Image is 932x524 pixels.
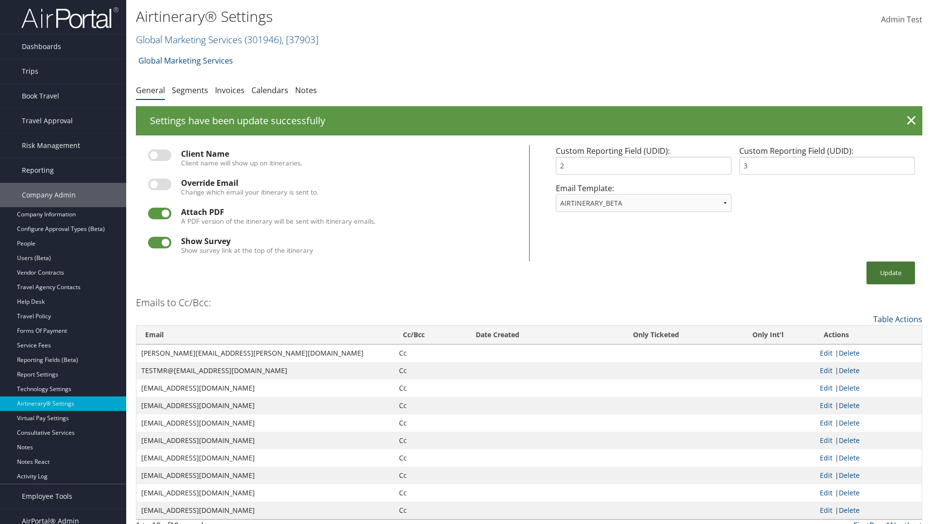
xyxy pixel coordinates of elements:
[820,383,832,393] a: Edit
[22,109,73,133] span: Travel Approval
[136,85,165,96] a: General
[815,414,922,432] td: |
[881,5,922,35] a: Admin Test
[22,34,61,59] span: Dashboards
[839,436,860,445] a: Delete
[839,348,860,358] a: Delete
[839,383,860,393] a: Delete
[245,33,282,46] span: ( 301946 )
[720,326,815,344] th: Only Int'l: activate to sort column ascending
[136,449,394,467] td: [EMAIL_ADDRESS][DOMAIN_NAME]
[820,401,832,410] a: Edit
[136,33,318,46] a: Global Marketing Services
[815,379,922,397] td: |
[815,484,922,502] td: |
[136,502,394,519] td: [EMAIL_ADDRESS][DOMAIN_NAME]
[172,85,208,96] a: Segments
[22,59,38,83] span: Trips
[394,362,467,379] td: Cc
[815,432,922,449] td: |
[815,326,922,344] th: Actions
[394,502,467,519] td: Cc
[839,471,860,480] a: Delete
[181,179,517,187] div: Override Email
[815,502,922,519] td: |
[815,344,922,362] td: |
[394,484,467,502] td: Cc
[820,436,832,445] a: Edit
[22,183,76,207] span: Company Admin
[820,453,832,462] a: Edit
[839,453,860,462] a: Delete
[394,326,467,344] th: Cc/Bcc: activate to sort column ascending
[394,379,467,397] td: Cc
[136,326,394,344] th: Email: activate to sort column ascending
[22,133,80,158] span: Risk Management
[136,344,394,362] td: [PERSON_NAME][EMAIL_ADDRESS][PERSON_NAME][DOMAIN_NAME]
[136,106,922,135] div: Settings have been update successfully
[394,344,467,362] td: Cc
[181,187,319,197] label: Change which email your itinerary is sent to.
[815,449,922,467] td: |
[820,488,832,497] a: Edit
[839,366,860,375] a: Delete
[903,111,920,131] a: ×
[136,362,394,379] td: TESTMR@[EMAIL_ADDRESS][DOMAIN_NAME]
[552,145,735,182] div: Custom Reporting Field (UDID):
[820,366,832,375] a: Edit
[735,145,919,182] div: Custom Reporting Field (UDID):
[839,418,860,427] a: Delete
[815,362,922,379] td: |
[21,6,118,29] img: airportal-logo.png
[839,506,860,515] a: Delete
[873,314,922,325] a: Table Actions
[22,84,59,108] span: Book Travel
[815,397,922,414] td: |
[394,449,467,467] td: Cc
[136,467,394,484] td: [EMAIL_ADDRESS][DOMAIN_NAME]
[138,51,233,70] a: Global Marketing Services
[820,418,832,427] a: Edit
[295,85,317,96] a: Notes
[820,348,832,358] a: Edit
[136,379,394,397] td: [EMAIL_ADDRESS][DOMAIN_NAME]
[820,471,832,480] a: Edit
[181,237,517,246] div: Show Survey
[591,326,721,344] th: Only Ticketed: activate to sort column ascending
[22,484,72,508] span: Employee Tools
[394,397,467,414] td: Cc
[839,401,860,410] a: Delete
[136,397,394,414] td: [EMAIL_ADDRESS][DOMAIN_NAME]
[181,246,313,255] label: Show survey link at the top of the itinerary
[136,432,394,449] td: [EMAIL_ADDRESS][DOMAIN_NAME]
[136,414,394,432] td: [EMAIL_ADDRESS][DOMAIN_NAME]
[181,158,302,168] label: Client name will show up on itineraries.
[467,326,591,344] th: Date Created: activate to sort column ascending
[820,506,832,515] a: Edit
[136,6,660,27] h1: Airtinerary® Settings
[881,14,922,25] span: Admin Test
[394,414,467,432] td: Cc
[136,296,211,310] h3: Emails to Cc/Bcc:
[394,432,467,449] td: Cc
[839,488,860,497] a: Delete
[22,158,54,182] span: Reporting
[251,85,288,96] a: Calendars
[215,85,245,96] a: Invoices
[181,149,517,158] div: Client Name
[815,467,922,484] td: |
[181,216,376,226] label: A PDF version of the itinerary will be sent with itinerary emails.
[394,467,467,484] td: Cc
[866,262,915,284] button: Update
[136,484,394,502] td: [EMAIL_ADDRESS][DOMAIN_NAME]
[552,182,735,220] div: Email Template:
[181,208,517,216] div: Attach PDF
[282,33,318,46] span: , [ 37903 ]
